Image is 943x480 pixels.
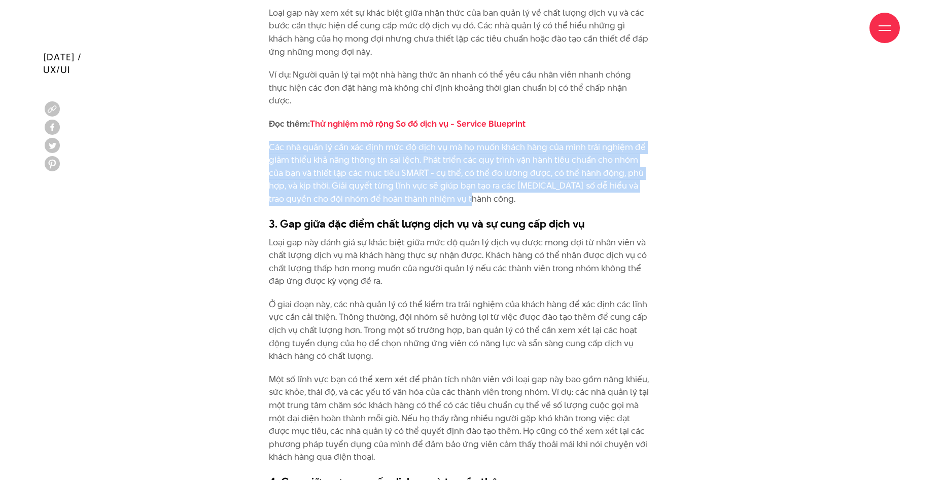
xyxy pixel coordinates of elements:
span: [DATE] / UX/UI [43,51,82,76]
strong: Đọc thêm: [269,118,526,130]
p: Các nhà quản lý cần xác định mức độ dịch vụ mà họ muốn khách hàng của mình trải nghiệm để giảm th... [269,141,649,206]
p: Loại gap này đánh giá sự khác biệt giữa mức độ quản lý dịch vụ được mong đợi từ nhân viên và chất... [269,236,649,288]
p: Ví dụ: Người quản lý tại một nhà hàng thức ăn nhanh có thể yêu cầu nhân viên nhanh chóng thực hiệ... [269,68,649,107]
p: Một số lĩnh vực bạn có thể xem xét để phân tích nhân viên với loại gap này bao gồm năng khiếu, sứ... [269,373,649,464]
p: Ở giai đoạn này, các nhà quản lý có thể kiểm tra trải nghiệm của khách hàng để xác định các lĩnh ... [269,298,649,363]
h3: 3. Gap giữa đặc điểm chất lượng dịch vụ và sự cung cấp dịch vụ [269,216,649,231]
a: Thử nghiệm mở rộng Sơ đồ dịch vụ - Service Blueprint [310,118,526,130]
